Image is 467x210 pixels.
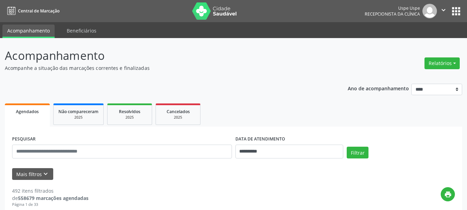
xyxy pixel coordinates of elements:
[365,5,420,11] div: Uspe Uspe
[18,195,88,201] strong: 558679 marcações agendadas
[12,187,88,194] div: 492 itens filtrados
[5,5,59,17] a: Central de Marcação
[450,5,462,17] button: apps
[444,191,452,198] i: print
[119,109,140,115] span: Resolvidos
[16,109,39,115] span: Agendados
[167,109,190,115] span: Cancelados
[12,194,88,202] div: de
[12,202,88,208] div: Página 1 de 33
[62,25,101,37] a: Beneficiários
[424,57,460,69] button: Relatórios
[112,115,147,120] div: 2025
[5,64,325,72] p: Acompanhe a situação das marcações correntes e finalizadas
[12,168,53,180] button: Mais filtroskeyboard_arrow_down
[18,8,59,14] span: Central de Marcação
[441,187,455,201] button: print
[12,134,36,145] label: PESQUISAR
[347,147,368,158] button: Filtrar
[235,134,285,145] label: DATA DE ATENDIMENTO
[2,25,55,38] a: Acompanhamento
[437,4,450,18] button: 
[365,11,420,17] span: Recepcionista da clínica
[58,109,99,115] span: Não compareceram
[42,170,49,178] i: keyboard_arrow_down
[161,115,195,120] div: 2025
[422,4,437,18] img: img
[58,115,99,120] div: 2025
[440,6,447,14] i: 
[348,84,409,92] p: Ano de acompanhamento
[5,47,325,64] p: Acompanhamento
